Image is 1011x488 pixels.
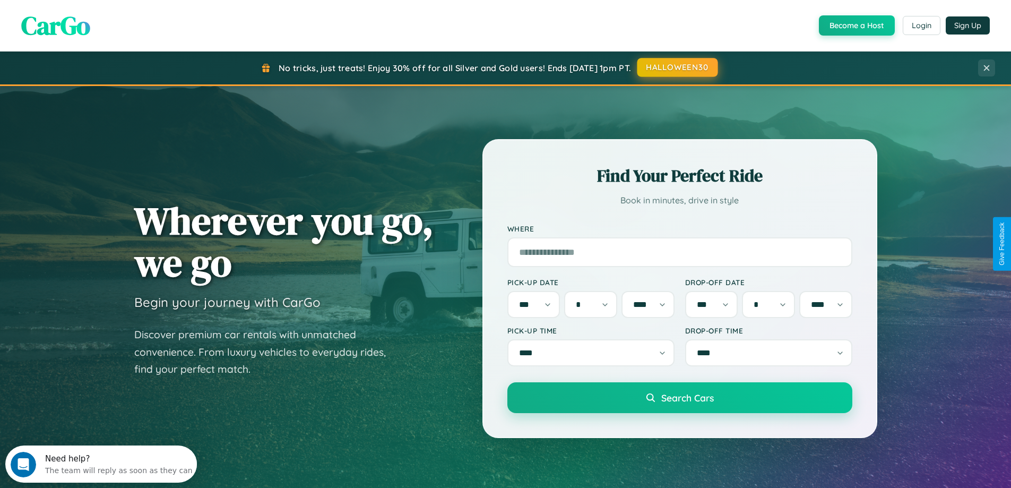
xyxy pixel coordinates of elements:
[903,16,940,35] button: Login
[279,63,631,73] span: No tricks, just treats! Enjoy 30% off for all Silver and Gold users! Ends [DATE] 1pm PT.
[946,16,990,35] button: Sign Up
[685,326,852,335] label: Drop-off Time
[507,224,852,233] label: Where
[40,18,187,29] div: The team will reply as soon as they can
[998,222,1006,266] div: Give Feedback
[819,15,895,36] button: Become a Host
[507,193,852,208] p: Book in minutes, drive in style
[134,326,400,378] p: Discover premium car rentals with unmatched convenience. From luxury vehicles to everyday rides, ...
[21,8,90,43] span: CarGo
[40,9,187,18] div: Need help?
[507,326,675,335] label: Pick-up Time
[507,164,852,187] h2: Find Your Perfect Ride
[134,200,434,284] h1: Wherever you go, we go
[5,446,197,483] iframe: Intercom live chat discovery launcher
[11,452,36,477] iframe: Intercom live chat
[685,278,852,287] label: Drop-off Date
[507,278,675,287] label: Pick-up Date
[507,382,852,413] button: Search Cars
[661,392,714,404] span: Search Cars
[637,58,718,77] button: HALLOWEEN30
[134,294,321,310] h3: Begin your journey with CarGo
[4,4,197,33] div: Open Intercom Messenger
